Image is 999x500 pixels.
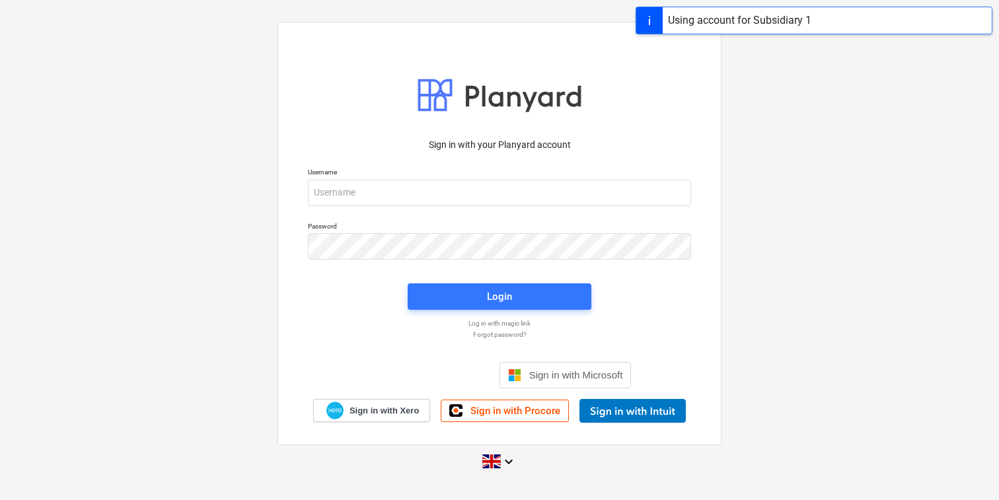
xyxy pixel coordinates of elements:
a: Forgot password? [301,330,698,339]
a: Sign in with Xero [313,399,431,422]
p: Username [308,168,691,179]
input: Username [308,180,691,206]
i: keyboard_arrow_down [501,454,517,470]
button: Login [408,283,591,310]
a: Sign in with Procore [441,400,569,422]
span: Sign in with Microsoft [529,369,623,380]
p: Sign in with your Planyard account [308,138,691,152]
p: Password [308,222,691,233]
img: Xero logo [326,402,344,419]
img: Microsoft logo [508,369,521,382]
div: Login [487,288,512,305]
span: Sign in with Procore [470,405,560,417]
a: Log in with magic link [301,319,698,328]
div: Using account for Subsidiary 1 [668,13,811,28]
span: Sign in with Xero [350,405,419,417]
iframe: Sign in with Google Button [361,361,496,390]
